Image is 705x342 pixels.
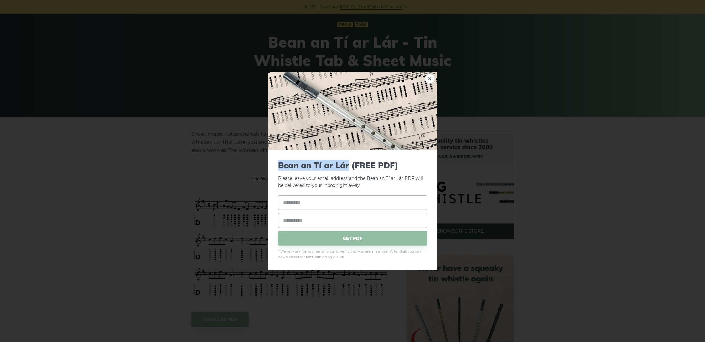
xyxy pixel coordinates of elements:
a: × [425,74,434,83]
p: Please leave your email address and the Bean an Tí ar Lár PDF will be delivered to your inbox rig... [278,160,427,189]
span: GET PDF [278,231,427,246]
span: * We only ask for your email once to verify that you are a real user. After that, you can downloa... [278,249,427,260]
img: Tin Whistle Tab Preview [268,72,437,150]
span: Bean an Tí ar Lár (FREE PDF) [278,160,427,170]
